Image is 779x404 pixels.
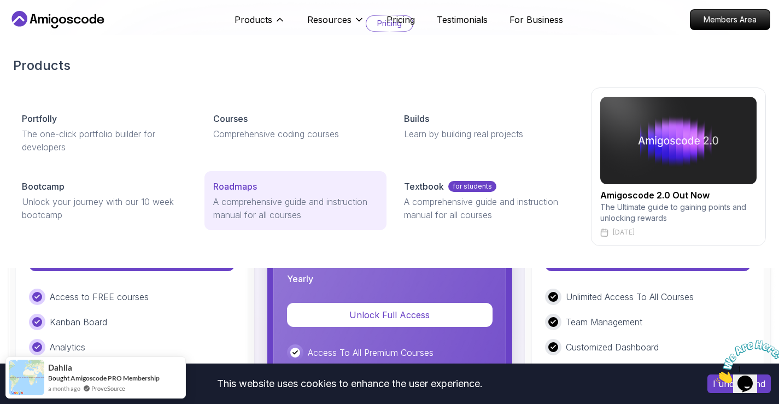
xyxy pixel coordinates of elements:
[50,341,85,354] p: Analytics
[204,171,387,230] a: RoadmapsA comprehensive guide and instruction manual for all courses
[448,181,496,192] p: for students
[50,315,107,329] p: Kanban Board
[287,303,493,327] button: Unlock Full Access
[404,195,569,221] p: A comprehensive guide and instruction manual for all courses
[395,103,578,149] a: BuildsLearn by building real projects
[566,290,694,303] p: Unlimited Access To All Courses
[591,87,766,246] a: amigoscode 2.0Amigoscode 2.0 Out NowThe Ultimate guide to gaining points and unlocking rewards[DATE]
[8,372,691,396] div: This website uses cookies to enhance the user experience.
[213,180,257,193] p: Roadmaps
[50,290,149,303] p: Access to FREE courses
[4,4,72,48] img: Chat attention grabber
[204,103,387,149] a: CoursesComprehensive coding courses
[600,97,757,184] img: amigoscode 2.0
[22,127,187,154] p: The one-click portfolio builder for developers
[91,384,125,393] a: ProveSource
[437,13,488,26] a: Testimonials
[48,384,80,393] span: a month ago
[48,363,72,372] span: Dahlia
[404,180,444,193] p: Textbook
[404,112,429,125] p: Builds
[48,374,69,382] span: Bought
[213,127,378,140] p: Comprehensive coding courses
[235,13,285,35] button: Products
[690,10,770,30] p: Members Area
[711,336,779,388] iframe: chat widget
[566,315,642,329] p: Team Management
[13,171,196,230] a: BootcampUnlock your journey with our 10 week bootcamp
[213,195,378,221] p: A comprehensive guide and instruction manual for all courses
[4,4,9,14] span: 1
[307,13,352,26] p: Resources
[404,127,569,140] p: Learn by building real projects
[213,112,248,125] p: Courses
[22,195,187,221] p: Unlock your journey with our 10 week bootcamp
[566,341,659,354] p: Customized Dashboard
[600,202,757,224] p: The Ultimate guide to gaining points and unlocking rewards
[287,309,493,320] a: Unlock Full Access
[395,171,578,230] a: Textbookfor studentsA comprehensive guide and instruction manual for all courses
[509,13,563,26] a: For Business
[707,374,771,393] button: Accept cookies
[300,308,479,321] p: Unlock Full Access
[287,272,313,285] p: Yearly
[690,9,770,30] a: Members Area
[71,374,160,382] a: Amigoscode PRO Membership
[22,112,57,125] p: Portfolly
[600,189,757,202] h2: Amigoscode 2.0 Out Now
[386,13,415,26] a: Pricing
[13,57,766,74] h2: Products
[9,360,44,395] img: provesource social proof notification image
[613,228,635,237] p: [DATE]
[13,103,196,162] a: PortfollyThe one-click portfolio builder for developers
[22,180,65,193] p: Bootcamp
[235,13,272,26] p: Products
[307,13,365,35] button: Resources
[308,346,434,359] p: Access To All Premium Courses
